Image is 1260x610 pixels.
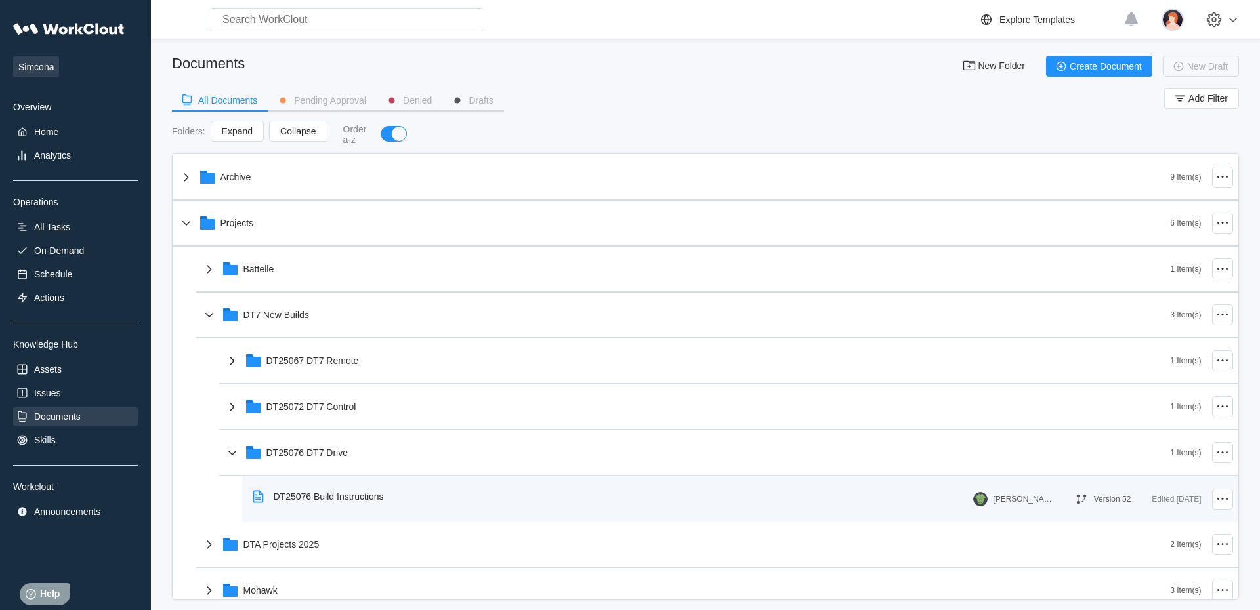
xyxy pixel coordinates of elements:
span: New Folder [978,61,1025,71]
div: Denied [403,96,432,105]
div: 6 Item(s) [1170,218,1201,228]
div: Assets [34,364,62,375]
div: Documents [34,411,81,422]
img: gator.png [973,492,988,506]
div: On-Demand [34,245,84,256]
div: Knowledge Hub [13,339,138,350]
a: Announcements [13,502,138,521]
div: DT7 New Builds [243,310,309,320]
div: Archive [220,172,251,182]
div: Documents [172,55,245,72]
button: Add Filter [1164,88,1239,109]
div: Operations [13,197,138,207]
div: Issues [34,388,60,398]
div: Actions [34,293,64,303]
div: [PERSON_NAME] [993,495,1052,504]
div: All Tasks [34,222,70,232]
div: DTA Projects 2025 [243,539,320,550]
span: Create Document [1070,62,1142,71]
div: 2 Item(s) [1170,540,1201,549]
div: Overview [13,102,138,112]
div: Skills [34,435,56,445]
div: 3 Item(s) [1170,586,1201,595]
a: Schedule [13,265,138,283]
div: Workclout [13,481,138,492]
div: 1 Item(s) [1170,448,1201,457]
button: All Documents [172,91,268,110]
div: Home [34,127,58,137]
button: Create Document [1046,56,1152,77]
a: All Tasks [13,218,138,236]
a: Actions [13,289,138,307]
div: Drafts [469,96,493,105]
div: Schedule [34,269,72,279]
button: Drafts [442,91,503,110]
div: Analytics [34,150,71,161]
div: Announcements [34,506,100,517]
div: Mohawk [243,585,278,596]
div: 1 Item(s) [1170,402,1201,411]
span: Collapse [280,127,316,136]
a: Home [13,123,138,141]
button: New Folder [954,56,1036,77]
div: Order a-z [343,124,368,145]
a: Analytics [13,146,138,165]
a: Explore Templates [978,12,1117,28]
div: DT25067 DT7 Remote [266,356,359,366]
span: Expand [222,127,253,136]
span: Simcona [13,56,59,77]
a: Skills [13,431,138,449]
button: Denied [377,91,442,110]
img: user-2.png [1162,9,1184,31]
div: All Documents [198,96,257,105]
div: Version 52 [1094,495,1131,504]
div: Battelle [243,264,274,274]
a: Assets [13,360,138,378]
button: Collapse [269,121,327,142]
span: New Draft [1187,62,1228,71]
div: Explore Templates [999,14,1075,25]
input: Search WorkClout [209,8,484,31]
span: Add Filter [1188,94,1228,103]
button: Expand [211,121,264,142]
div: 9 Item(s) [1170,173,1201,182]
div: Projects [220,218,254,228]
div: 1 Item(s) [1170,356,1201,365]
button: Pending Approval [268,91,377,110]
div: 3 Item(s) [1170,310,1201,319]
div: Pending Approval [294,96,366,105]
a: On-Demand [13,241,138,260]
div: Folders : [172,126,205,136]
div: DT25076 Build Instructions [274,491,384,502]
div: Edited [DATE] [1152,491,1201,507]
button: New Draft [1163,56,1239,77]
a: Documents [13,407,138,426]
div: DT25076 DT7 Drive [266,447,348,458]
a: Issues [13,384,138,402]
div: 1 Item(s) [1170,264,1201,274]
div: DT25072 DT7 Control [266,401,356,412]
